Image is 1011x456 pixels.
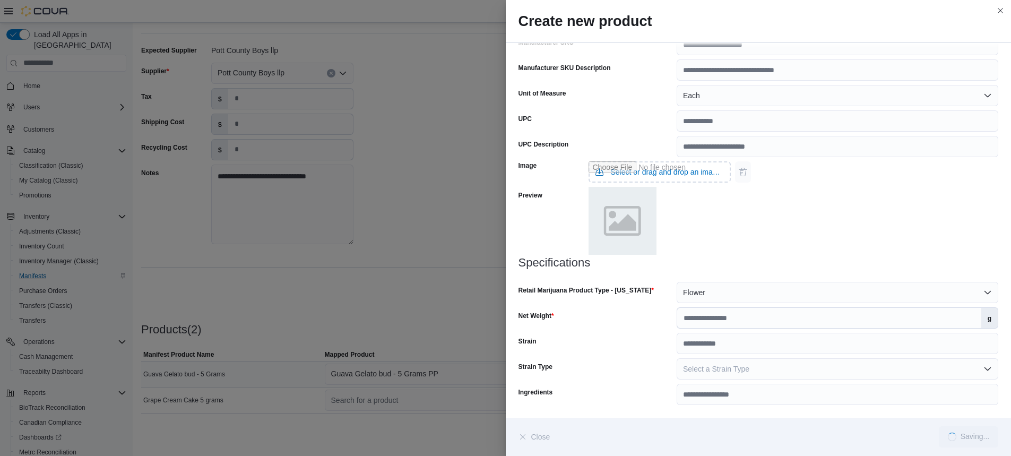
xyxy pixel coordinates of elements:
[677,85,998,106] button: Each
[519,89,566,98] label: Unit of Measure
[948,433,956,441] span: Loading
[519,191,542,200] label: Preview
[519,256,999,269] h3: Specifications
[994,4,1007,17] button: Close this dialog
[519,13,999,30] h2: Create new product
[677,358,998,380] button: Select a Strain Type
[519,115,532,123] label: UPC
[589,161,731,183] input: Use aria labels when no actual label is in use
[519,388,553,397] label: Ingredients
[677,282,998,303] button: Flower
[519,286,654,295] label: Retail Marijuana Product Type - [US_STATE]
[961,433,989,441] div: Saving...
[981,308,998,328] label: g
[519,161,537,170] label: Image
[683,365,749,373] span: Select a Strain Type
[519,312,554,320] label: Net Weight
[519,64,611,72] label: Manufacturer SKU Description
[519,426,550,448] button: Close
[531,432,550,442] span: Close
[939,426,998,448] button: LoadingSaving...
[589,187,656,255] img: placeholder.png
[519,337,537,346] label: Strain
[519,140,569,149] label: UPC Description
[519,363,552,371] label: Strain Type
